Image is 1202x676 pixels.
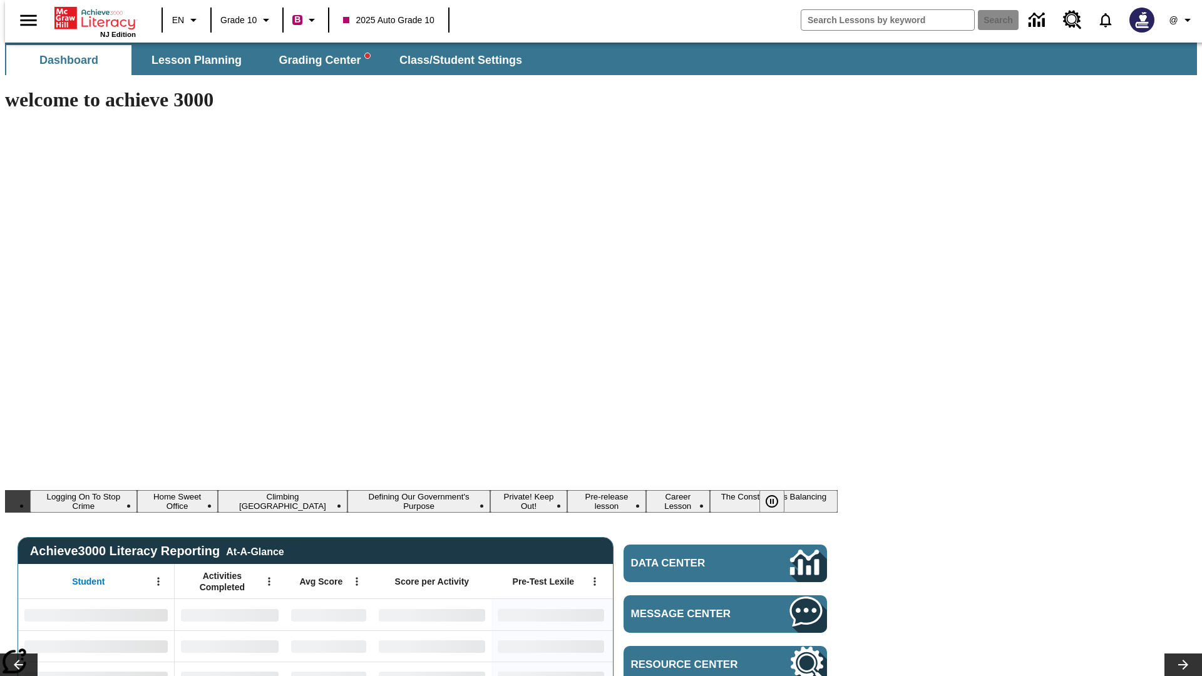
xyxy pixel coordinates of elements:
[5,45,533,75] div: SubNavbar
[1089,4,1122,36] a: Notifications
[262,45,387,75] button: Grading Center
[54,6,136,31] a: Home
[218,490,348,513] button: Slide 3 Climbing Mount Tai
[365,53,370,58] svg: writing assistant alert
[285,630,372,662] div: No Data,
[1129,8,1154,33] img: Avatar
[646,490,710,513] button: Slide 7 Career Lesson
[260,572,279,591] button: Open Menu
[299,576,342,587] span: Avg Score
[5,43,1197,75] div: SubNavbar
[631,658,753,671] span: Resource Center
[567,490,646,513] button: Slide 6 Pre-release lesson
[1021,3,1056,38] a: Data Center
[624,545,827,582] a: Data Center
[152,53,242,68] span: Lesson Planning
[220,14,257,27] span: Grade 10
[513,576,575,587] span: Pre-Test Lexile
[5,88,838,111] h1: welcome to achieve 3000
[30,490,137,513] button: Slide 1 Logging On To Stop Crime
[181,570,264,593] span: Activities Completed
[72,576,105,587] span: Student
[167,9,207,31] button: Language: EN, Select a language
[30,544,284,558] span: Achieve3000 Literacy Reporting
[1164,653,1202,676] button: Lesson carousel, Next
[287,9,324,31] button: Boost Class color is violet red. Change class color
[759,490,797,513] div: Pause
[54,4,136,38] div: Home
[395,576,470,587] span: Score per Activity
[6,45,131,75] button: Dashboard
[710,490,838,513] button: Slide 8 The Constitution's Balancing Act
[279,53,369,68] span: Grading Center
[347,572,366,591] button: Open Menu
[399,53,522,68] span: Class/Student Settings
[134,45,259,75] button: Lesson Planning
[172,14,184,27] span: EN
[1169,14,1178,27] span: @
[149,572,168,591] button: Open Menu
[1162,9,1202,31] button: Profile/Settings
[10,2,47,39] button: Open side menu
[759,490,784,513] button: Pause
[343,14,434,27] span: 2025 Auto Grade 10
[801,10,974,30] input: search field
[100,31,136,38] span: NJ Edition
[624,595,827,633] a: Message Center
[215,9,279,31] button: Grade: Grade 10, Select a grade
[294,12,300,28] span: B
[1122,4,1162,36] button: Select a new avatar
[175,630,285,662] div: No Data,
[585,572,604,591] button: Open Menu
[226,544,284,558] div: At-A-Glance
[285,599,372,630] div: No Data,
[175,599,285,630] div: No Data,
[347,490,490,513] button: Slide 4 Defining Our Government's Purpose
[631,557,748,570] span: Data Center
[389,45,532,75] button: Class/Student Settings
[39,53,98,68] span: Dashboard
[490,490,567,513] button: Slide 5 Private! Keep Out!
[631,608,753,620] span: Message Center
[1056,3,1089,37] a: Resource Center, Will open in new tab
[137,490,218,513] button: Slide 2 Home Sweet Office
